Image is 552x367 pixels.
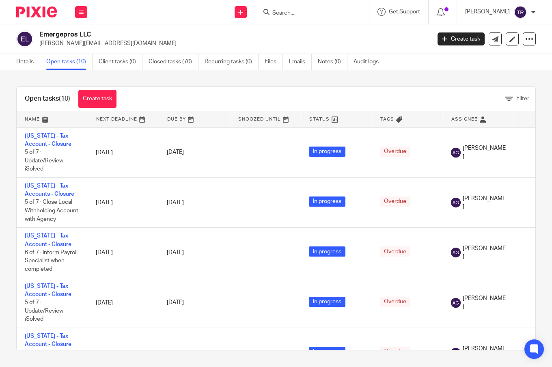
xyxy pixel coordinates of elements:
[88,228,159,278] td: [DATE]
[463,294,506,311] span: [PERSON_NAME]
[25,95,70,103] h1: Open tasks
[463,345,506,361] span: [PERSON_NAME]
[167,300,184,306] span: [DATE]
[149,54,198,70] a: Closed tasks (70)
[318,54,347,70] a: Notes (0)
[289,54,312,70] a: Emails
[25,300,63,322] span: 5 of 7 · Update/Review iSolved
[167,200,184,205] span: [DATE]
[309,246,345,257] span: In progress
[39,30,348,39] h2: Emergepros LLC
[16,54,40,70] a: Details
[25,233,71,247] a: [US_STATE] - Tax Account - Closure
[380,347,410,357] span: Overdue
[78,90,116,108] a: Create task
[309,117,330,121] span: Status
[438,32,485,45] a: Create task
[167,250,184,255] span: [DATE]
[167,150,184,155] span: [DATE]
[463,194,506,211] span: [PERSON_NAME]
[88,177,159,227] td: [DATE]
[25,283,71,297] a: [US_STATE] - Tax Account - Closure
[25,200,78,222] span: 5 of 7 · Close Local Withholding Account with Agency
[25,183,74,197] a: [US_STATE] - Tax Accounts - Closure
[88,127,159,177] td: [DATE]
[465,8,510,16] p: [PERSON_NAME]
[16,6,57,17] img: Pixie
[354,54,385,70] a: Audit logs
[205,54,259,70] a: Recurring tasks (0)
[265,54,283,70] a: Files
[516,96,529,101] span: Filter
[272,10,345,17] input: Search
[380,117,394,121] span: Tags
[514,6,527,19] img: svg%3E
[380,246,410,257] span: Overdue
[99,54,142,70] a: Client tasks (0)
[451,248,461,257] img: svg%3E
[463,144,506,161] span: [PERSON_NAME]
[389,9,420,15] span: Get Support
[46,54,93,70] a: Open tasks (10)
[25,149,63,172] span: 5 of 7 · Update/Review iSolved
[380,297,410,307] span: Overdue
[309,147,345,157] span: In progress
[380,196,410,207] span: Overdue
[39,39,425,47] p: [PERSON_NAME][EMAIL_ADDRESS][DOMAIN_NAME]
[309,196,345,207] span: In progress
[309,347,345,357] span: In progress
[25,133,71,147] a: [US_STATE] - Tax Account - Closure
[463,244,506,261] span: [PERSON_NAME]
[25,250,78,272] span: 6 of 7 · Inform Payroll Specialist when completed
[16,30,33,47] img: svg%3E
[59,95,70,102] span: (10)
[25,333,71,347] a: [US_STATE] - Tax Account - Closure
[451,298,461,308] img: svg%3E
[451,348,461,358] img: svg%3E
[88,278,159,328] td: [DATE]
[238,117,281,121] span: Snoozed Until
[309,297,345,307] span: In progress
[380,147,410,157] span: Overdue
[451,198,461,207] img: svg%3E
[451,148,461,158] img: svg%3E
